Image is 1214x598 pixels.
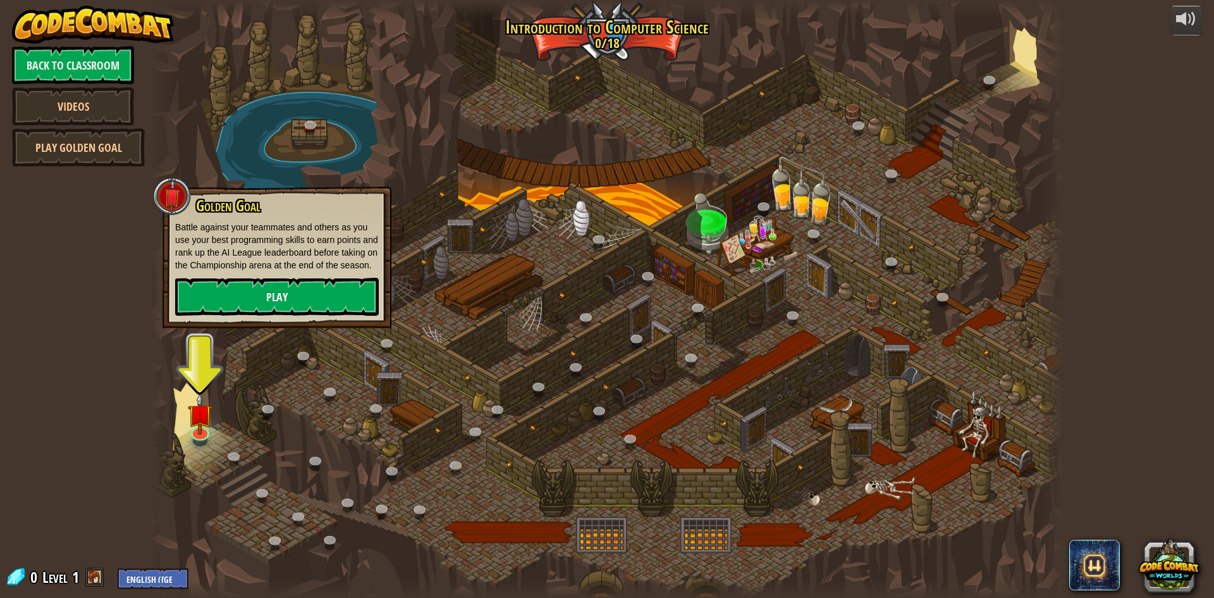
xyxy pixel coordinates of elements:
span: 1 [72,567,79,587]
img: CodeCombat - Learn how to code by playing a game [12,6,174,44]
a: Back to Classroom [12,46,134,84]
span: 0 [30,567,41,587]
a: Videos [12,87,134,125]
button: Adjust volume [1170,6,1202,35]
p: Battle against your teammates and others as you use your best programming skills to earn points a... [175,221,379,271]
img: level-banner-unstarted.png [188,392,212,435]
h3: Golden Goal [195,197,379,215]
a: Play [175,278,379,316]
a: Play Golden Goal [12,128,145,166]
span: Level [42,567,68,588]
